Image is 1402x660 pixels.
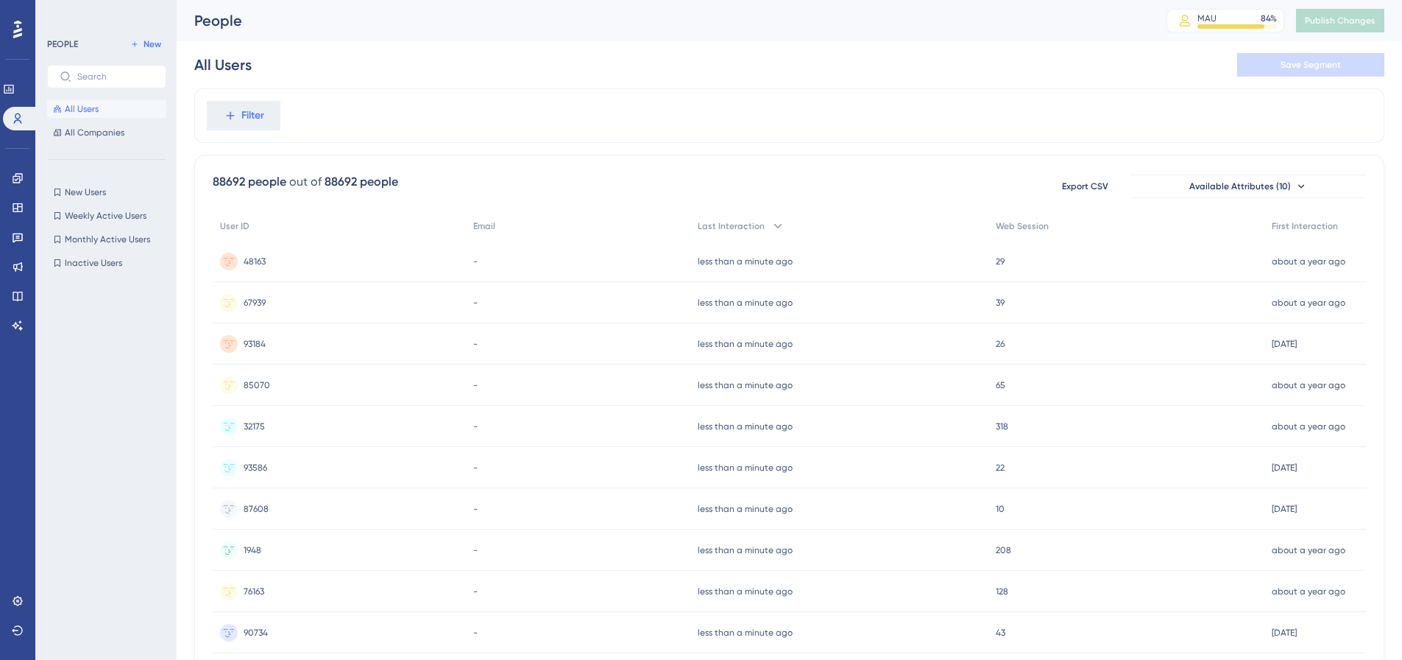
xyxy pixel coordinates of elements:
button: Weekly Active Users [47,207,166,225]
time: less than a minute ago [698,586,793,597]
span: 90734 [244,627,268,639]
span: 29 [996,256,1005,267]
span: 43 [996,627,1005,639]
span: - [473,503,478,515]
button: Publish Changes [1296,9,1384,32]
span: - [473,379,478,391]
span: 65 [996,379,1005,391]
span: Inactive Users [65,257,122,269]
span: New [144,38,161,50]
span: All Companies [65,127,124,138]
button: Monthly Active Users [47,231,166,248]
span: 67939 [244,297,266,309]
time: about a year ago [1272,545,1345,555]
span: First Interaction [1272,220,1338,232]
div: out of [289,173,322,191]
time: less than a minute ago [698,421,793,432]
time: about a year ago [1272,586,1345,597]
span: 22 [996,462,1005,474]
time: less than a minute ago [698,380,793,390]
button: All Companies [47,124,166,141]
span: New Users [65,186,106,198]
span: 128 [996,586,1008,597]
span: Monthly Active Users [65,234,150,245]
span: Email [473,220,495,232]
span: - [473,627,478,639]
time: [DATE] [1272,339,1297,349]
input: Search [77,71,154,82]
time: less than a minute ago [698,504,793,514]
time: less than a minute ago [698,339,793,349]
time: less than a minute ago [698,545,793,555]
button: New [125,35,166,53]
button: All Users [47,100,166,118]
span: 39 [996,297,1005,309]
span: Weekly Active Users [65,210,146,222]
time: [DATE] [1272,504,1297,514]
time: about a year ago [1272,380,1345,390]
time: about a year ago [1272,256,1345,267]
span: 93586 [244,462,267,474]
button: New Users [47,183,166,201]
div: 88692 people [325,173,398,191]
span: 208 [996,544,1011,556]
div: All Users [194,55,252,75]
span: User ID [220,220,249,232]
span: 85070 [244,379,270,391]
span: 26 [996,338,1005,350]
span: Last Interaction [698,220,765,232]
span: 87608 [244,503,269,515]
span: - [473,421,478,432]
div: PEOPLE [47,38,78,50]
span: - [473,544,478,556]
button: Filter [207,101,280,130]
span: - [473,297,478,309]
div: 88692 people [213,173,286,191]
span: 93184 [244,338,266,350]
span: 48163 [244,256,266,267]
button: Save Segment [1237,53,1384,77]
button: Export CSV [1048,175,1122,198]
span: Publish Changes [1305,15,1376,27]
span: 10 [996,503,1005,515]
span: 318 [996,421,1008,432]
time: about a year ago [1272,421,1345,432]
span: 1948 [244,544,261,556]
span: 76163 [244,586,264,597]
div: 84 % [1261,13,1277,24]
span: 32175 [244,421,265,432]
div: MAU [1197,13,1217,24]
time: about a year ago [1272,298,1345,308]
time: less than a minute ago [698,256,793,267]
span: Available Attributes (10) [1189,180,1291,192]
button: Inactive Users [47,254,166,272]
time: less than a minute ago [698,628,793,638]
time: [DATE] [1272,463,1297,473]
span: Filter [241,107,264,124]
span: All Users [65,103,99,115]
span: - [473,586,478,597]
time: less than a minute ago [698,298,793,308]
span: Web Session [996,220,1049,232]
time: [DATE] [1272,628,1297,638]
span: - [473,462,478,474]
button: Available Attributes (10) [1130,175,1366,198]
span: - [473,338,478,350]
span: - [473,256,478,267]
div: People [194,10,1130,31]
span: Save Segment [1281,59,1341,71]
time: less than a minute ago [698,463,793,473]
span: Export CSV [1062,180,1108,192]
